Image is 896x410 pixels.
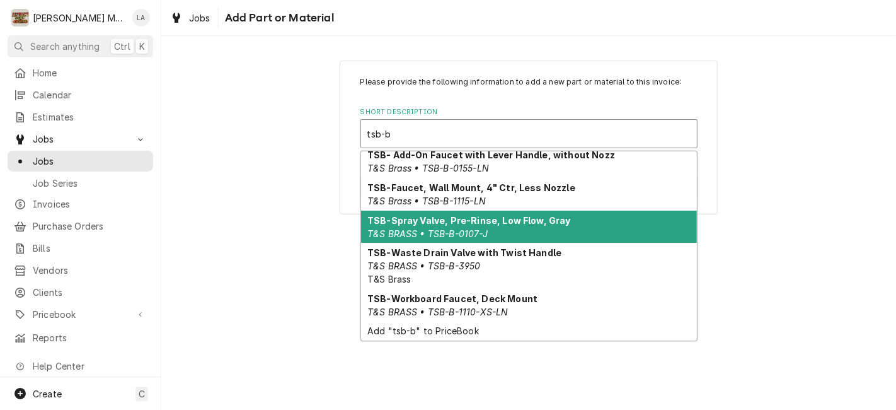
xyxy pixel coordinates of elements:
[8,238,153,259] a: Bills
[8,327,153,348] a: Reports
[11,9,29,26] div: A
[33,66,147,79] span: Home
[132,9,150,26] div: Les Altman's Avatar
[367,215,571,226] strong: TSB-Spray Valve, Pre-Rinse, Low Flow, Gray
[8,151,153,172] a: Jobs
[139,387,145,401] span: C
[367,182,575,193] strong: TSB-Faucet, Wall Mount, 4" Ctr, Less Nozzle
[33,331,147,344] span: Reports
[8,107,153,127] a: Estimates
[33,220,147,233] span: Purchase Orders
[33,389,62,399] span: Create
[8,62,153,83] a: Home
[8,282,153,303] a: Clients
[8,304,153,325] a: Go to Pricebook
[189,11,210,25] span: Jobs
[8,356,153,377] a: Go to Help Center
[8,35,153,57] button: Search anythingCtrlK
[8,216,153,237] a: Purchase Orders
[361,322,697,341] div: Add "tsb-b" to PriceBook
[360,107,698,148] div: Short Description
[340,61,718,214] div: Line Item Create/Update
[221,9,334,26] span: Add Part or Material
[8,129,153,149] a: Go to Jobs
[33,177,147,190] span: Job Series
[367,293,537,304] strong: TSB-Workboard Faucet, Deck Mount
[360,76,698,148] div: Line Item Create/Update Form
[114,40,130,53] span: Ctrl
[33,286,147,299] span: Clients
[367,196,486,206] em: T&S Brass • TSB-B-1115-LN
[33,88,147,102] span: Calendar
[33,110,147,124] span: Estimates
[165,8,215,28] a: Jobs
[367,149,615,160] strong: TSB- Add-On Faucet with Lever Handle, without Nozz
[33,132,128,146] span: Jobs
[33,360,146,373] span: Help Center
[33,308,128,321] span: Pricebook
[139,40,145,53] span: K
[367,228,488,239] em: T&S BRASS • TSB-B-0107-J
[367,307,508,317] em: T&S BRASS • TSB-B-1110-XS-LN
[33,155,147,168] span: Jobs
[33,264,147,277] span: Vendors
[8,194,153,214] a: Invoices
[360,107,698,117] label: Short Description
[33,242,147,255] span: Bills
[360,76,698,88] p: Please provide the following information to add a new part or material to this invoice:
[33,197,147,211] span: Invoices
[367,247,561,258] strong: TSB-Waste Drain Valve with Twist Handle
[132,9,150,26] div: LA
[30,40,100,53] span: Search anything
[8,260,153,281] a: Vendors
[8,173,153,194] a: Job Series
[11,9,29,26] div: Altman's Maintenance Service, LLC's Avatar
[367,274,411,284] span: T&S Brass
[367,261,481,271] em: T&S BRASS • TSB-B-3950
[33,11,125,25] div: [PERSON_NAME] Maintenance Service, LLC
[367,163,489,173] em: T&S Brass • TSB-B-0155-LN
[8,85,153,105] a: Calendar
